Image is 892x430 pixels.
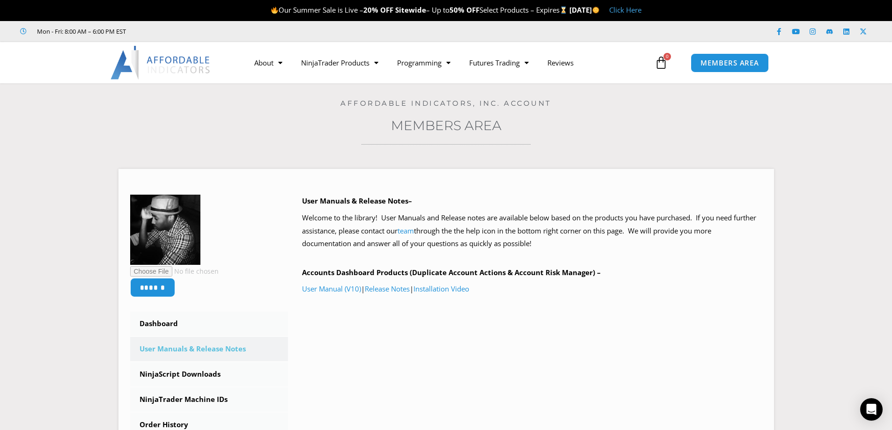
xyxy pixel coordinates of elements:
img: 🌞 [592,7,599,14]
strong: 20% OFF [363,5,393,15]
p: Welcome to the library! User Manuals and Release notes are available below based on the products ... [302,211,762,251]
a: MEMBERS AREA [691,53,769,73]
b: Accounts Dashboard Products (Duplicate Account Actions & Account Risk Manager) – [302,268,601,277]
a: NinjaTrader Machine IDs [130,387,288,412]
span: 0 [663,53,671,60]
a: Release Notes [365,284,410,293]
span: MEMBERS AREA [700,59,759,66]
a: Futures Trading [460,52,538,73]
a: NinjaTrader Products [292,52,388,73]
a: 0 [641,49,682,76]
a: User Manuals & Release Notes [130,337,288,361]
span: Our Summer Sale is Live – – Up to Select Products – Expires [271,5,569,15]
b: User Manuals & Release Notes– [302,196,412,205]
strong: Sitewide [395,5,426,15]
nav: Menu [245,52,652,73]
a: Installation Video [413,284,469,293]
a: Affordable Indicators, Inc. Account [340,99,552,108]
iframe: Customer reviews powered by Trustpilot [139,27,280,36]
p: | | [302,283,762,296]
a: Dashboard [130,312,288,336]
a: User Manual (V10) [302,284,361,293]
a: Members Area [391,117,501,133]
img: LogoAI | Affordable Indicators – NinjaTrader [111,46,211,80]
a: Click Here [609,5,641,15]
span: Mon - Fri: 8:00 AM – 6:00 PM EST [35,26,126,37]
a: NinjaScript Downloads [130,362,288,386]
div: Open Intercom Messenger [860,398,883,421]
img: ⌛ [560,7,567,14]
a: Programming [388,52,460,73]
strong: 50% OFF [450,5,479,15]
img: 🔥 [271,7,278,14]
a: team [398,226,414,235]
img: f7112a51e0fcf315e3b4805ca5cae9f1b1f9dec36e4fe1df20c367b4deae0ed4 [130,195,200,265]
strong: [DATE] [569,5,600,15]
a: About [245,52,292,73]
a: Reviews [538,52,583,73]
